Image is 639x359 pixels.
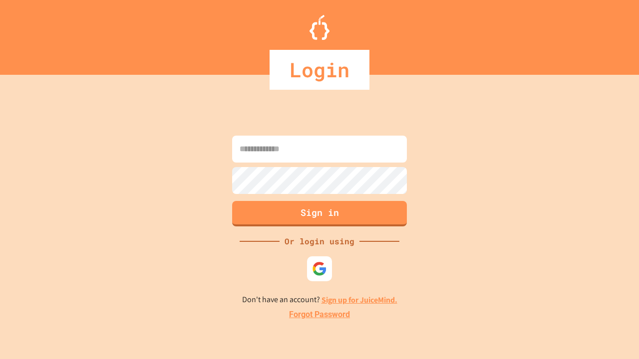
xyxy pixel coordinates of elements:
[270,50,369,90] div: Login
[232,201,407,226] button: Sign in
[321,295,397,305] a: Sign up for JuiceMind.
[289,309,350,321] a: Forgot Password
[242,294,397,306] p: Don't have an account?
[310,15,329,40] img: Logo.svg
[280,235,359,247] div: Or login using
[312,261,327,276] img: google-icon.svg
